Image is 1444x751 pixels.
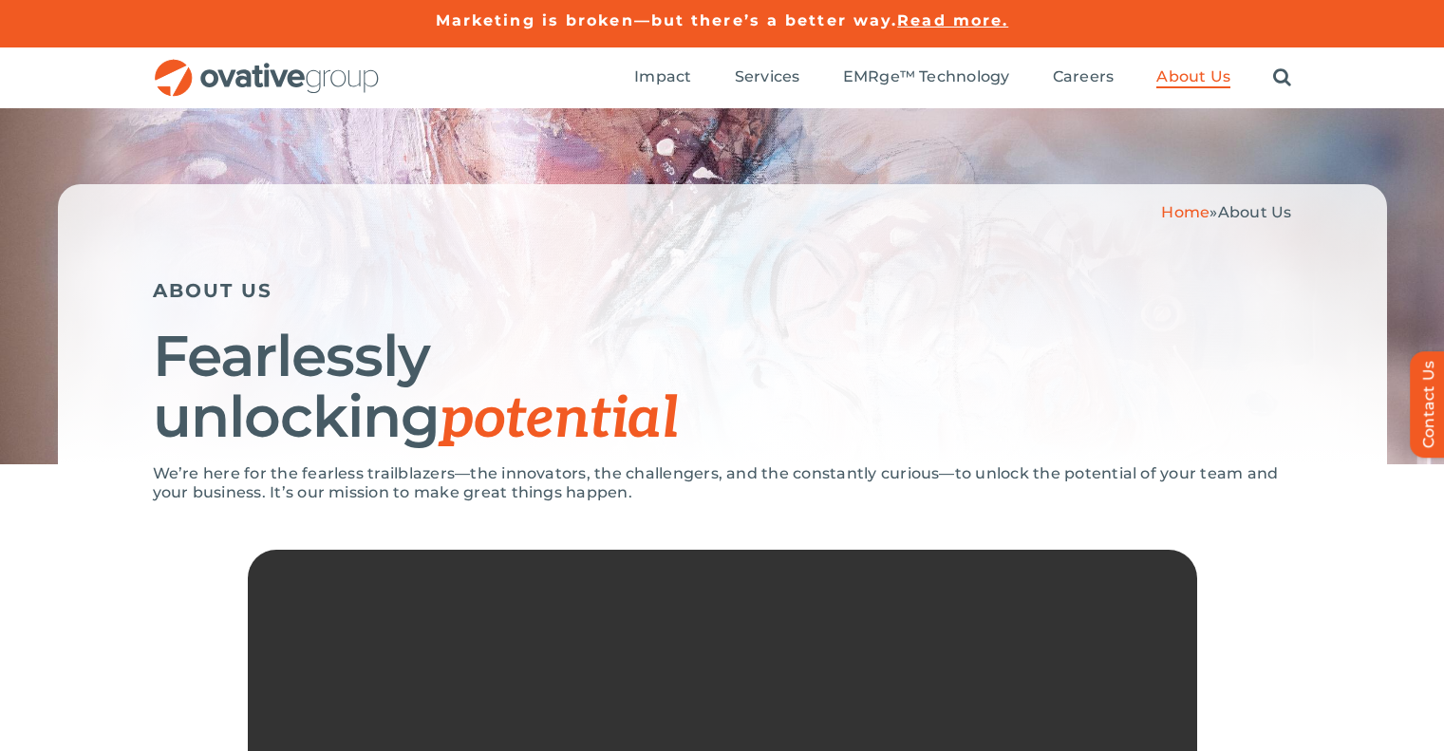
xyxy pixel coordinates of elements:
[1053,67,1115,88] a: Careers
[735,67,800,86] span: Services
[735,67,800,88] a: Services
[153,464,1292,502] p: We’re here for the fearless trailblazers—the innovators, the challengers, and the constantly curi...
[1156,67,1230,88] a: About Us
[153,326,1292,450] h1: Fearlessly unlocking
[843,67,1010,88] a: EMRge™ Technology
[634,67,691,86] span: Impact
[634,67,691,88] a: Impact
[1053,67,1115,86] span: Careers
[634,47,1291,108] nav: Menu
[436,11,898,29] a: Marketing is broken—but there’s a better way.
[153,57,381,75] a: OG_Full_horizontal_RGB
[897,11,1008,29] a: Read more.
[1161,203,1291,221] span: »
[1273,67,1291,88] a: Search
[1218,203,1292,221] span: About Us
[440,385,678,454] span: potential
[153,279,1292,302] h5: ABOUT US
[1161,203,1210,221] a: Home
[843,67,1010,86] span: EMRge™ Technology
[1156,67,1230,86] span: About Us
